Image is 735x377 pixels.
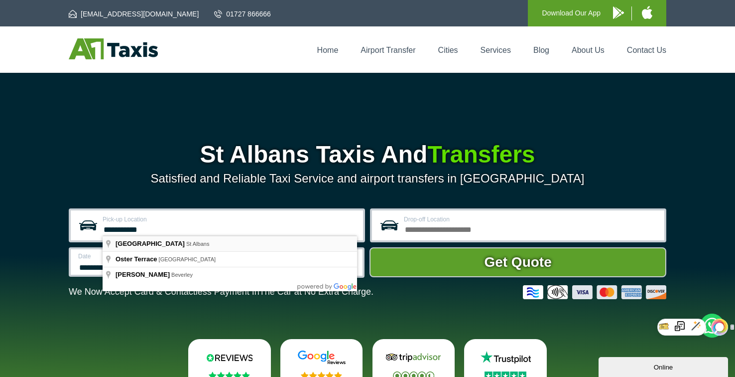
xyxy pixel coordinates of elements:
[404,216,658,222] label: Drop-off Location
[69,172,666,186] p: Satisfied and Reliable Taxi Service and airport transfers in [GEOGRAPHIC_DATA]
[69,143,666,167] h1: St Albans Taxis And
[427,141,535,168] span: Transfers
[369,247,666,277] button: Get Quote
[69,9,199,19] a: [EMAIL_ADDRESS][DOMAIN_NAME]
[159,256,216,262] span: [GEOGRAPHIC_DATA]
[627,46,666,54] a: Contact Us
[116,240,185,247] span: [GEOGRAPHIC_DATA]
[186,241,209,247] span: St Albans
[116,255,157,263] span: Oster Terrace
[292,350,352,365] img: Google
[642,6,652,19] img: A1 Taxis iPhone App
[259,287,373,297] span: The Car at No Extra Charge.
[438,46,458,54] a: Cities
[481,46,511,54] a: Services
[69,38,158,59] img: A1 Taxis St Albans LTD
[361,46,415,54] a: Airport Transfer
[613,6,624,19] img: A1 Taxis Android App
[78,253,206,259] label: Date
[103,216,357,222] label: Pick-up Location
[171,272,193,278] span: Beverley
[214,9,271,19] a: 01727 866666
[523,285,666,299] img: Credit And Debit Cards
[200,350,259,365] img: Reviews.io
[383,350,443,365] img: Tripadvisor
[599,355,730,377] iframe: chat widget
[116,271,170,278] span: [PERSON_NAME]
[572,46,605,54] a: About Us
[476,350,535,365] img: Trustpilot
[542,7,601,19] p: Download Our App
[317,46,339,54] a: Home
[533,46,549,54] a: Blog
[69,287,373,297] p: We Now Accept Card & Contactless Payment In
